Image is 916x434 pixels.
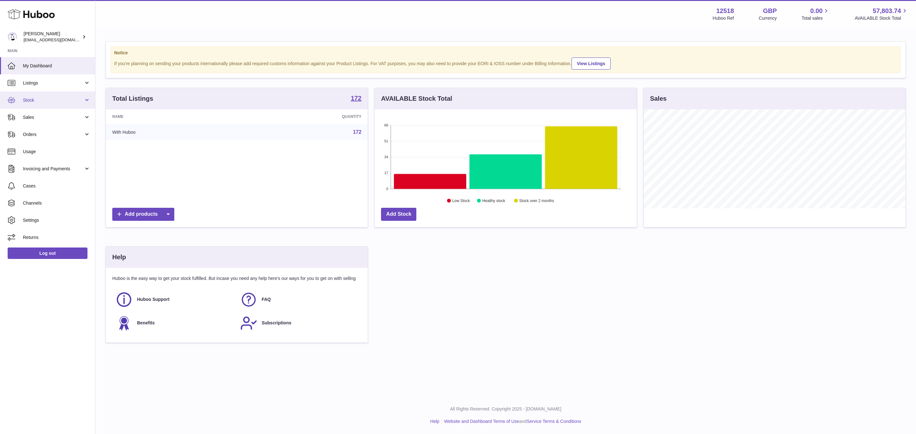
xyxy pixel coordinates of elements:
text: 34 [385,155,388,159]
a: Subscriptions [240,315,358,332]
a: View Listings [572,58,611,70]
p: All Rights Reserved. Copyright 2025 - [DOMAIN_NAME] [101,406,911,412]
text: Stock over 2 months [519,199,554,203]
span: FAQ [262,296,271,302]
a: Add Stock [381,208,416,221]
span: My Dashboard [23,63,90,69]
a: 0.00 Total sales [801,7,830,21]
h3: Total Listings [112,94,153,103]
span: Subscriptions [262,320,291,326]
th: Quantity [244,109,368,124]
div: [PERSON_NAME] [24,31,81,43]
span: Settings [23,217,90,223]
span: AVAILABLE Stock Total [855,15,908,21]
a: Add products [112,208,174,221]
span: Listings [23,80,84,86]
a: Log out [8,248,87,259]
span: Usage [23,149,90,155]
span: [EMAIL_ADDRESS][DOMAIN_NAME] [24,37,94,42]
a: Help [430,419,440,424]
span: Returns [23,234,90,241]
span: 57,803.74 [873,7,901,15]
a: Huboo Support [115,291,234,308]
span: Benefits [137,320,155,326]
span: Invoicing and Payments [23,166,84,172]
a: Service Terms & Conditions [527,419,581,424]
h3: AVAILABLE Stock Total [381,94,452,103]
span: Total sales [801,15,830,21]
strong: 12518 [716,7,734,15]
span: Huboo Support [137,296,170,302]
a: 57,803.74 AVAILABLE Stock Total [855,7,908,21]
a: 172 [353,129,362,135]
img: internalAdmin-12518@internal.huboo.com [8,32,17,42]
strong: GBP [763,7,777,15]
text: 51 [385,139,388,143]
span: 0.00 [810,7,823,15]
a: Website and Dashboard Terms of Use [444,419,519,424]
span: Channels [23,200,90,206]
div: Currency [759,15,777,21]
h3: Sales [650,94,667,103]
strong: Notice [114,50,897,56]
text: 68 [385,123,388,127]
a: 172 [351,95,361,103]
h3: Help [112,253,126,261]
span: Sales [23,114,84,120]
span: Stock [23,97,84,103]
span: Orders [23,132,84,138]
p: Huboo is the easy way to get your stock fulfilled. But incase you need any help here's our ways f... [112,275,361,281]
text: 0 [386,187,388,191]
a: FAQ [240,291,358,308]
a: Benefits [115,315,234,332]
text: 17 [385,171,388,175]
li: and [442,418,581,424]
span: Cases [23,183,90,189]
text: Low Stock [452,199,470,203]
div: If you're planning on sending your products internationally please add required customs informati... [114,57,897,70]
td: With Huboo [106,124,244,140]
div: Huboo Ref [713,15,734,21]
th: Name [106,109,244,124]
strong: 172 [351,95,361,101]
text: Healthy stock [482,199,506,203]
